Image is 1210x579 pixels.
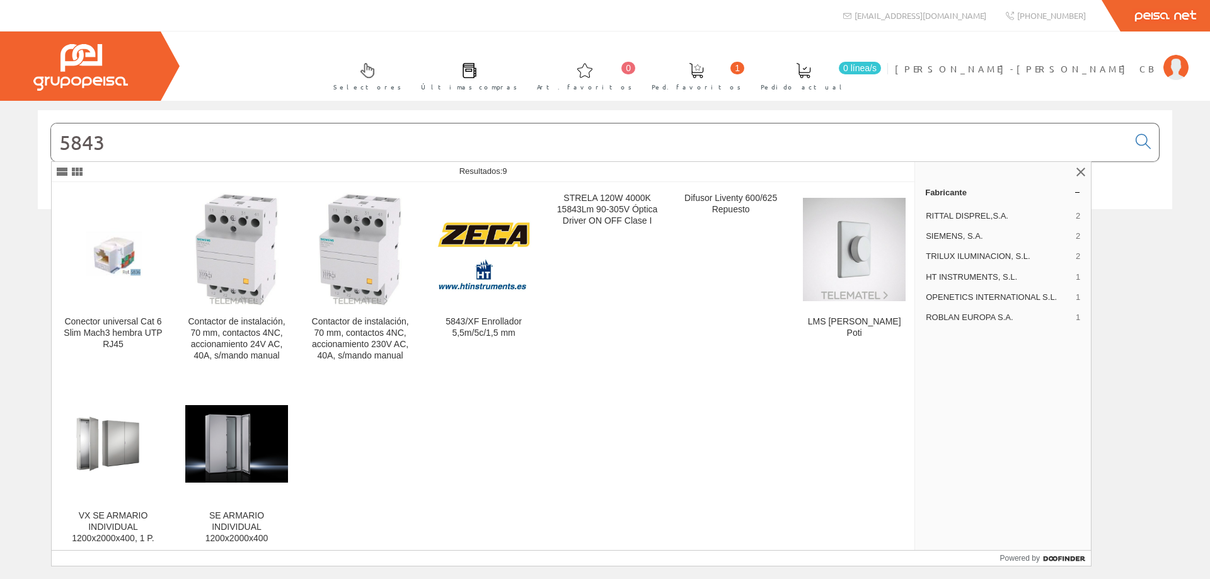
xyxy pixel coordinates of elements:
span: TRILUX ILUMINACION, S.L. [926,251,1071,262]
span: 2 [1076,210,1080,222]
a: Powered by [1000,551,1092,566]
span: SIEMENS, S.A. [926,231,1071,242]
a: LMS Dali Poti LMS [PERSON_NAME] Poti [793,183,916,376]
div: © Grupo Peisa [38,225,1172,236]
img: Conector universal Cat 6 Slim Mach3 hembra UTP RJ45 [62,210,164,289]
img: Contactor de instalación, 70 mm, contactos 4NC, accionamiento 24V AC, 40A, s/mando manual [195,193,278,306]
span: Últimas compras [421,81,517,93]
img: Grupo Peisa [33,44,128,91]
img: Contactor de instalación, 70 mm, contactos 4NC, accionamiento 230V AC, 40A, s/mando manual [318,193,401,306]
span: 2 [1076,231,1080,242]
div: VX SE ARMARIO INDIVIDUAL 1200x2000x400, 1 P. [62,510,164,544]
a: Últimas compras [408,52,524,98]
a: STRELA 120W 4000K 15843Lm 90-305V Óptica Driver ON OFF Clase I [546,183,669,376]
img: LMS Dali Poti [803,198,906,301]
span: 0 línea/s [839,62,881,74]
a: Fabricante [915,182,1091,202]
span: 2 [1076,251,1080,262]
span: [PERSON_NAME]-[PERSON_NAME] CB [895,62,1157,75]
img: 5843/XF Enrollador 5,5m/5c/1,5 mm [432,198,535,301]
img: SE ARMARIO INDIVIDUAL 1200x2000x400 [185,405,288,482]
div: Conector universal Cat 6 Slim Mach3 hembra UTP RJ45 [62,316,164,350]
span: ROBLAN EUROPA S.A. [926,312,1071,323]
span: 1 [1076,312,1080,323]
a: Selectores [321,52,408,98]
a: 5843/XF Enrollador 5,5m/5c/1,5 mm 5843/XF Enrollador 5,5m/5c/1,5 mm [422,183,545,376]
span: HT INSTRUMENTS, S.L. [926,272,1071,283]
span: Ped. favoritos [652,81,741,93]
span: 9 [502,166,507,176]
span: Art. favoritos [537,81,632,93]
a: Difusor Liventy 600/625 Repuesto [669,183,792,376]
span: 1 [1076,272,1080,283]
span: OPENETICS INTERNATIONAL S.L. [926,292,1071,303]
a: Contactor de instalación, 70 mm, contactos 4NC, accionamiento 24V AC, 40A, s/mando manual Contact... [175,183,298,376]
div: Contactor de instalación, 70 mm, contactos 4NC, accionamiento 230V AC, 40A, s/mando manual [309,316,412,362]
a: 1 Ped. favoritos [639,52,747,98]
div: LMS [PERSON_NAME] Poti [803,316,906,339]
span: RITTAL DISPREL,S.A. [926,210,1071,222]
input: Buscar... [51,123,1128,161]
div: Contactor de instalación, 70 mm, contactos 4NC, accionamiento 24V AC, 40A, s/mando manual [185,316,288,362]
span: 1 [1076,292,1080,303]
a: Conector universal Cat 6 Slim Mach3 hembra UTP RJ45 Conector universal Cat 6 Slim Mach3 hembra UT... [52,183,175,376]
a: [PERSON_NAME]-[PERSON_NAME] CB [895,52,1189,64]
span: 1 [730,62,744,74]
span: Selectores [333,81,401,93]
span: Pedido actual [761,81,846,93]
a: Contactor de instalación, 70 mm, contactos 4NC, accionamiento 230V AC, 40A, s/mando manual Contac... [299,183,422,376]
span: [EMAIL_ADDRESS][DOMAIN_NAME] [855,10,986,21]
div: 5843/XF Enrollador 5,5m/5c/1,5 mm [432,316,535,339]
span: Powered by [1000,553,1040,564]
span: Resultados: [459,166,507,176]
div: STRELA 120W 4000K 15843Lm 90-305V Óptica Driver ON OFF Clase I [556,193,659,227]
div: Difusor Liventy 600/625 Repuesto [679,193,782,215]
img: VX SE ARMARIO INDIVIDUAL 1200x2000x400, 1 P. [62,405,164,482]
div: SE ARMARIO INDIVIDUAL 1200x2000x400 [185,510,288,544]
span: 0 [621,62,635,74]
a: VX SE ARMARIO INDIVIDUAL 1200x2000x400, 1 P. VX SE ARMARIO INDIVIDUAL 1200x2000x400, 1 P. [52,377,175,559]
a: SE ARMARIO INDIVIDUAL 1200x2000x400 SE ARMARIO INDIVIDUAL 1200x2000x400 [175,377,298,559]
span: [PHONE_NUMBER] [1017,10,1086,21]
